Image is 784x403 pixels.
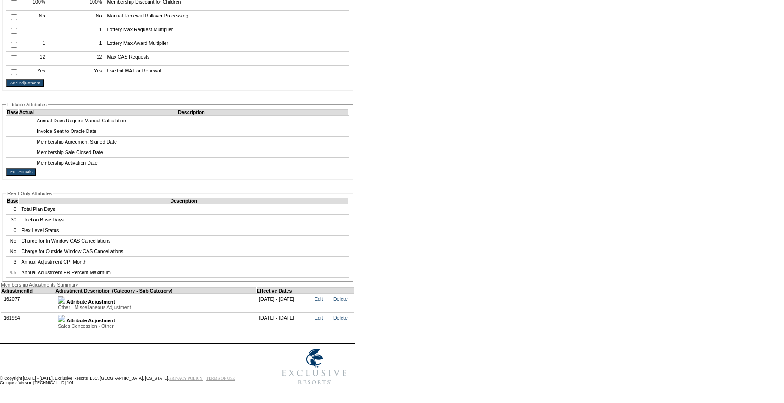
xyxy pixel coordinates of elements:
div: Other - Miscellaneous Adjustment [58,304,254,310]
img: Exclusive Resorts [273,344,355,390]
td: 1 [77,24,104,38]
input: Edit Actuals [6,168,36,176]
td: Charge for Outside Window CAS Cancellations [19,246,349,257]
td: Max CAS Requests [105,52,349,66]
legend: Editable Attributes [6,102,48,107]
td: 0 [7,204,19,215]
td: Effective Dates [257,287,312,293]
td: Flex Level Status [19,225,349,236]
a: Delete [333,315,348,320]
td: Lottery Max Request Multiplier [105,24,349,38]
div: Sales Concession - Other [58,323,254,329]
td: Election Base Days [19,215,349,225]
td: No [7,246,19,257]
td: [DATE] - [DATE] [257,293,312,312]
td: Base [7,109,19,115]
td: Annual Adjustment CPI Month [19,257,349,267]
td: 12 [21,52,48,66]
td: Adjustment Description (Category - Sub Category) [55,287,257,293]
td: Yes [21,66,48,79]
a: TERMS OF USE [206,376,235,381]
td: Annual Dues Require Manual Calculation [34,115,349,126]
td: No [7,236,19,246]
td: Manual Renewal Rollover Processing [105,11,349,24]
img: b_plus.gif [58,296,65,304]
td: Membership Agreement Signed Date [34,136,349,147]
a: PRIVACY POLICY [169,376,203,381]
td: 161994 [1,312,55,331]
td: Use Init MA For Renewal [105,66,349,79]
td: AdjustmentId [1,287,55,293]
td: Actual [19,109,34,115]
td: Base [7,198,19,204]
td: [DATE] - [DATE] [257,312,312,331]
a: Edit [315,315,323,320]
td: Description [34,109,349,115]
td: Invoice Sent to Oracle Date [34,126,349,136]
img: b_plus.gif [58,315,65,322]
td: Membership Activation Date [34,157,349,168]
td: 1 [21,24,48,38]
td: Total Plan Days [19,204,349,215]
td: 3 [7,257,19,267]
td: 0 [7,225,19,236]
td: Membership Sale Closed Date [34,147,349,157]
td: Lottery Max Award Multiplier [105,38,349,52]
b: Attribute Adjustment [66,318,115,323]
td: 4.5 [7,267,19,278]
td: 1 [77,38,104,52]
b: Attribute Adjustment [66,299,115,304]
td: Annual Adjustment ER Percent Maximum [19,267,349,278]
td: Description [19,198,349,204]
a: Delete [333,296,348,302]
input: Add Adjustment [6,79,44,87]
a: Edit [315,296,323,302]
td: No [21,11,48,24]
legend: Read Only Attributes [6,191,53,196]
div: Membership Adjustments Summary [1,282,354,287]
td: Yes [77,66,104,79]
td: 30 [7,215,19,225]
td: No [77,11,104,24]
td: 162077 [1,293,55,312]
td: 12 [77,52,104,66]
td: Charge for In Window CAS Cancellations [19,236,349,246]
td: 1 [21,38,48,52]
